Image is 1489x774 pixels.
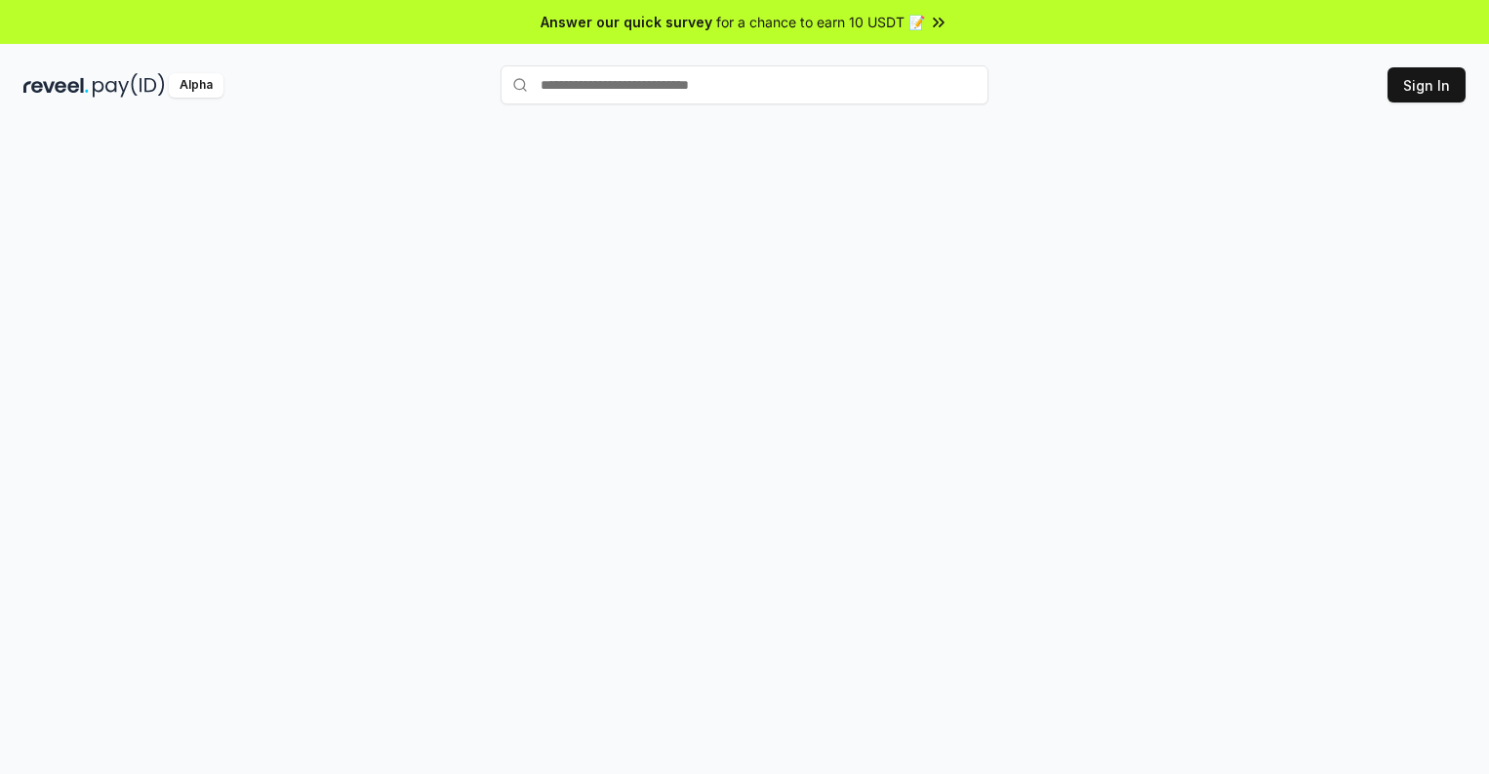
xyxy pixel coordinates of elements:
[93,73,165,98] img: pay_id
[23,73,89,98] img: reveel_dark
[1388,67,1466,102] button: Sign In
[541,12,712,32] span: Answer our quick survey
[169,73,223,98] div: Alpha
[716,12,925,32] span: for a chance to earn 10 USDT 📝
